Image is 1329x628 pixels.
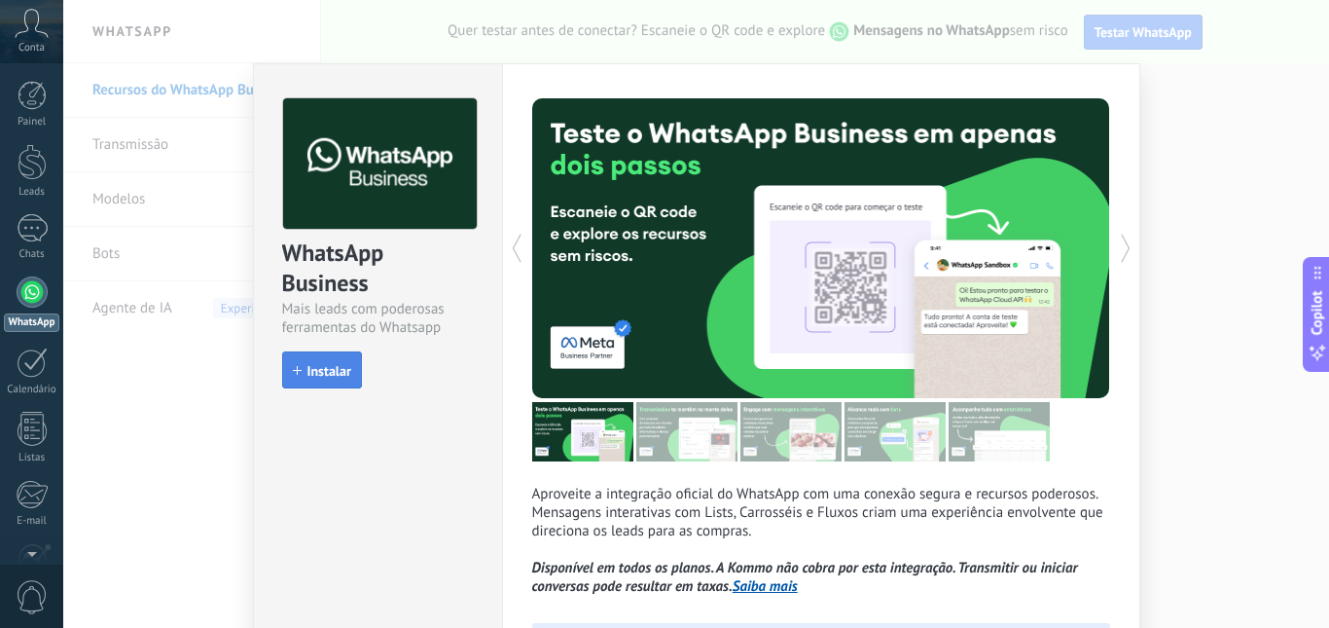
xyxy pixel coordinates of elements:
div: E-mail [4,515,60,528]
span: Conta [18,42,45,55]
div: WhatsApp Business [282,238,474,300]
div: WhatsApp [4,314,59,332]
a: Saiba mais [733,577,798,596]
div: Calendário [4,384,60,396]
img: tour_image_87c31d5c6b42496d4b4f28fbf9d49d2b.png [740,402,842,462]
span: Copilot [1308,290,1327,335]
i: Disponível em todos os planos. A Kommo não cobra por esta integração. Transmitir ou iniciar conve... [532,559,1078,596]
span: Instalar [307,364,351,378]
div: Listas [4,452,60,464]
img: tour_image_46dcd16e2670e67c1b8e928eefbdcce9.png [949,402,1050,462]
img: tour_image_58a1c38c4dee0ce492f4b60cdcddf18a.png [844,402,946,462]
img: tour_image_6cf6297515b104f916d063e49aae351c.png [636,402,737,462]
div: Chats [4,248,60,261]
div: Painel [4,116,60,129]
img: tour_image_af96a8ccf0f3a66e7f08a429c7d28073.png [532,402,633,462]
p: Aproveite a integração oficial do WhatsApp com uma conexão segura e recursos poderosos. Mensagens... [532,485,1110,596]
div: Mais leads com poderosas ferramentas do Whatsapp [282,300,474,337]
img: logo_main.png [283,98,477,230]
div: Leads [4,186,60,199]
button: Instalar [282,351,362,388]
